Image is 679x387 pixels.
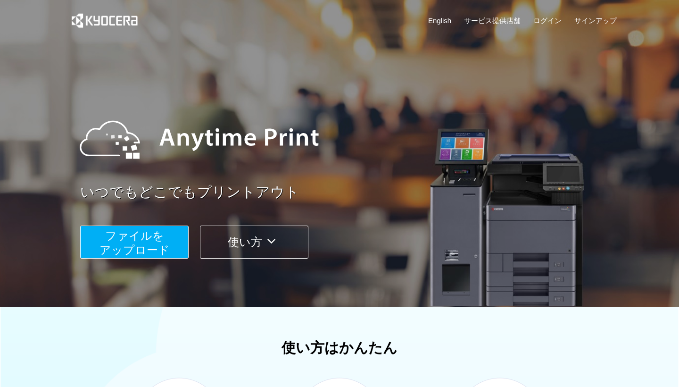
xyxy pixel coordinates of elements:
span: ファイルを ​​アップロード [99,229,170,256]
a: いつでもどこでもプリントアウト [80,182,622,202]
button: 使い方 [200,226,308,259]
a: English [428,16,451,25]
a: ログイン [533,16,562,25]
a: サービス提供店舗 [464,16,521,25]
button: ファイルを​​アップロード [80,226,189,259]
a: サインアップ [574,16,617,25]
